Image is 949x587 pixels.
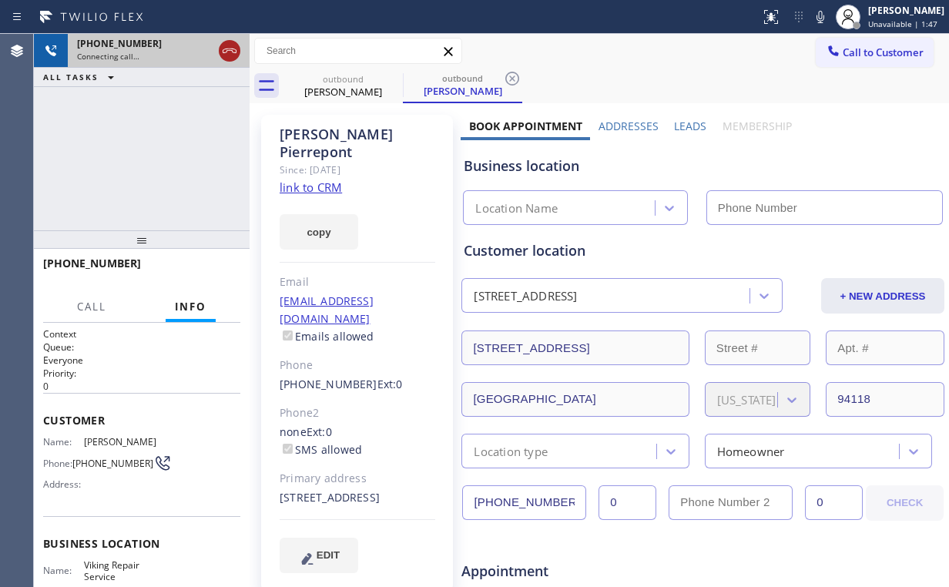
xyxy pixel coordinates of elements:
span: Connecting call… [77,51,139,62]
input: SMS allowed [283,444,293,454]
button: Call [68,292,116,322]
button: Call to Customer [816,38,934,67]
button: copy [280,214,358,250]
h1: Context [43,327,240,340]
button: Mute [810,6,831,28]
div: outbound [404,72,521,84]
span: Ext: 0 [377,377,403,391]
div: [PERSON_NAME] [404,84,521,98]
div: [PERSON_NAME] [285,85,401,99]
input: Phone Number [706,190,943,225]
input: Phone Number [462,485,586,520]
div: Phone [280,357,435,374]
input: Ext. [599,485,656,520]
span: ALL TASKS [43,72,99,82]
input: ZIP [826,382,944,417]
input: Address [461,330,689,365]
span: Info [175,300,206,314]
div: Homeowner [717,442,785,460]
button: + NEW ADDRESS [821,278,944,314]
h2: Priority: [43,367,240,380]
label: SMS allowed [280,442,362,457]
label: Book Appointment [469,119,582,133]
input: Street # [705,330,811,365]
span: Name: [43,436,84,448]
h2: Queue: [43,340,240,354]
span: Viking Repair Service [84,559,161,583]
label: Leads [674,119,706,133]
div: Location Name [475,200,558,217]
button: ALL TASKS [34,68,129,86]
span: Call to Customer [843,45,924,59]
span: Appointment [461,561,620,582]
span: Business location [43,536,240,551]
div: Email [280,273,435,291]
p: Everyone [43,354,240,367]
input: Phone Number 2 [669,485,793,520]
div: Phone2 [280,404,435,422]
div: [STREET_ADDRESS] [474,287,577,305]
div: [PERSON_NAME] Pierrepont [280,126,435,161]
div: Jay Pierrepont [404,69,521,102]
span: [PERSON_NAME] [84,436,161,448]
label: Membership [723,119,792,133]
button: Hang up [219,40,240,62]
a: [EMAIL_ADDRESS][DOMAIN_NAME] [280,293,374,326]
div: none [280,424,435,459]
div: Jay Pierrepont [285,69,401,103]
span: Unavailable | 1:47 [868,18,937,29]
input: City [461,382,689,417]
button: CHECK [866,485,944,521]
span: Name: [43,565,84,576]
button: EDIT [280,538,358,573]
span: Customer [43,413,240,428]
span: Ext: 0 [307,424,332,439]
div: [PERSON_NAME] [868,4,944,17]
button: Info [166,292,216,322]
input: Search [255,39,461,63]
div: [STREET_ADDRESS] [280,489,435,507]
span: [PHONE_NUMBER] [72,458,153,469]
div: Customer location [464,240,942,261]
div: outbound [285,73,401,85]
span: Address: [43,478,84,490]
div: Since: [DATE] [280,161,435,179]
a: link to CRM [280,179,342,195]
label: Addresses [599,119,659,133]
input: Apt. # [826,330,944,365]
p: 0 [43,380,240,393]
label: Emails allowed [280,329,374,344]
div: Location type [474,442,548,460]
span: Call [77,300,106,314]
span: [PHONE_NUMBER] [77,37,162,50]
span: Phone: [43,458,72,469]
div: Business location [464,156,942,176]
span: EDIT [317,549,340,561]
input: Ext. 2 [805,485,863,520]
a: [PHONE_NUMBER] [280,377,377,391]
span: [PHONE_NUMBER] [43,256,141,270]
input: Emails allowed [283,330,293,340]
div: Primary address [280,470,435,488]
